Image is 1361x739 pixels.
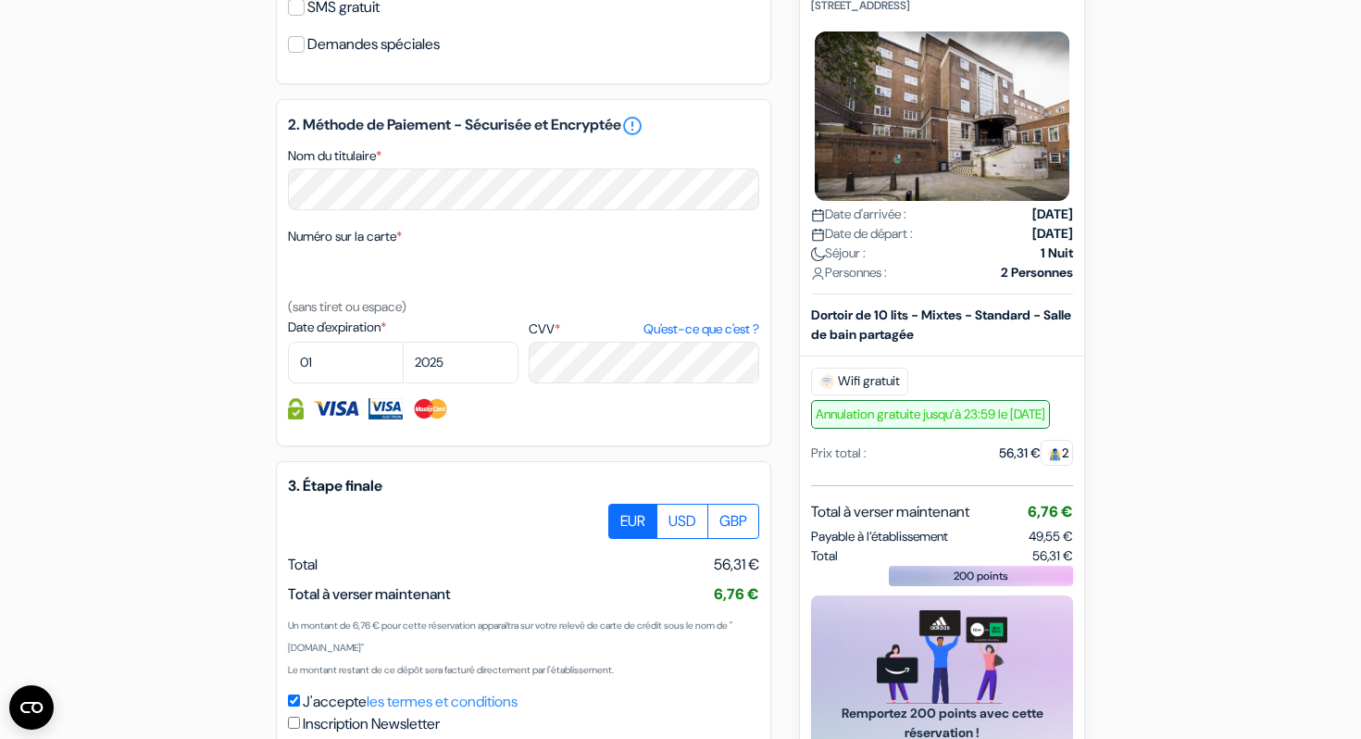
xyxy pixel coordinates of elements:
label: Numéro sur la carte [288,227,402,246]
a: Qu'est-ce que c'est ? [643,319,759,339]
span: Payable à l’établissement [811,527,948,546]
strong: 2 Personnes [1001,263,1073,282]
img: calendar.svg [811,228,825,242]
span: Date d'arrivée : [811,205,906,224]
label: J'accepte [303,691,518,713]
span: 2 [1041,440,1073,466]
label: EUR [608,504,657,539]
img: Visa [313,398,359,420]
small: Le montant restant de ce dépôt sera facturé directement par l'établissement. [288,664,614,676]
a: error_outline [621,115,643,137]
img: moon.svg [811,247,825,261]
h5: 3. Étape finale [288,477,759,495]
span: 6,76 € [1028,502,1073,521]
img: calendar.svg [811,208,825,222]
span: Total à verser maintenant [811,501,969,523]
img: user_icon.svg [811,267,825,281]
label: Inscription Newsletter [303,713,440,735]
label: USD [656,504,708,539]
label: GBP [707,504,759,539]
div: Prix total : [811,444,867,463]
strong: [DATE] [1032,224,1073,244]
div: Basic radio toggle button group [609,504,759,539]
div: 56,31 € [999,444,1073,463]
b: Dortoir de 10 lits - Mixtes - Standard - Salle de bain partagée [811,307,1071,343]
span: Personnes : [811,263,887,282]
span: Date de départ : [811,224,913,244]
span: 200 points [954,568,1008,584]
span: Total à verser maintenant [288,584,451,604]
label: CVV [529,319,759,339]
span: Total [288,555,318,574]
label: Date d'expiration [288,318,518,337]
span: Total [811,546,838,566]
span: Séjour : [811,244,866,263]
label: Demandes spéciales [307,31,440,57]
strong: 1 Nuit [1041,244,1073,263]
small: (sans tiret ou espace) [288,298,406,315]
h5: 2. Méthode de Paiement - Sécurisée et Encryptée [288,115,759,137]
img: gift_card_hero_new.png [877,610,1007,704]
a: les termes et conditions [367,692,518,711]
img: Master Card [412,398,450,420]
img: guest.svg [1048,447,1062,461]
img: free_wifi.svg [819,374,834,389]
img: Visa Electron [368,398,402,420]
span: Wifi gratuit [811,368,908,395]
span: 56,31 € [1032,546,1073,566]
img: Information de carte de crédit entièrement encryptée et sécurisée [288,398,304,420]
strong: [DATE] [1032,205,1073,224]
small: Un montant de 6,76 € pour cette réservation apparaîtra sur votre relevé de carte de crédit sous l... [288,620,732,654]
span: 49,55 € [1029,528,1073,545]
span: Annulation gratuite jusqu’à 23:59 le [DATE] [811,400,1050,429]
button: Ouvrir le widget CMP [9,685,54,730]
label: Nom du titulaire [288,146,381,166]
span: 6,76 € [714,584,759,604]
span: 56,31 € [714,554,759,576]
